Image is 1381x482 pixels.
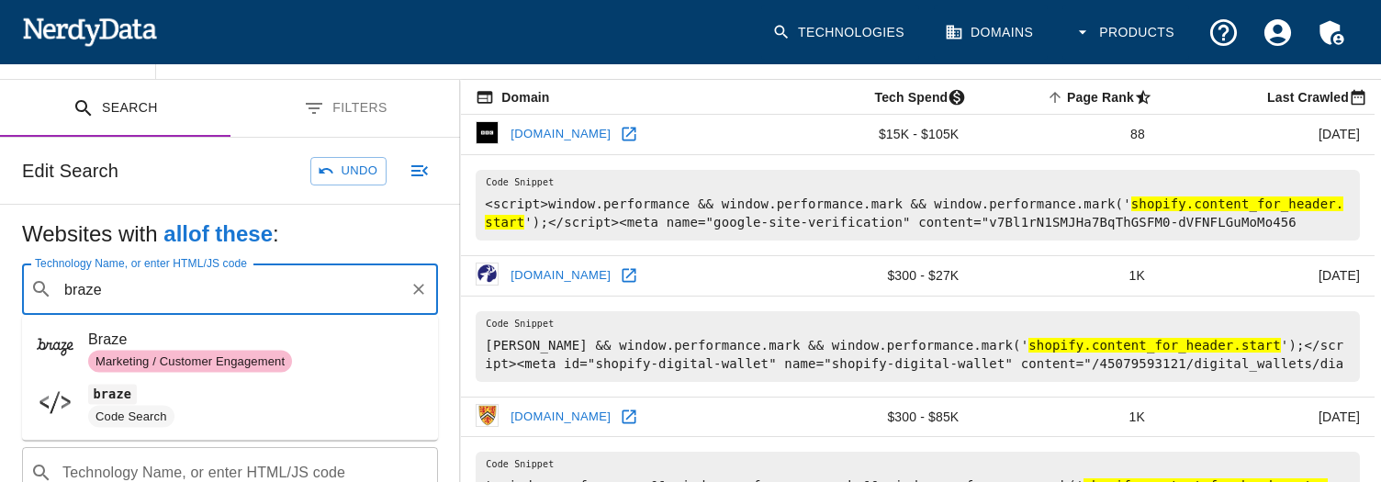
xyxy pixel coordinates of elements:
[761,6,919,60] a: Technologies
[775,115,973,155] td: $15K - $105K
[615,120,643,148] a: Open bbc.com in new window
[230,80,461,138] button: Filters
[35,255,247,271] label: Technology Name, or enter HTML/JS code
[1062,6,1189,60] button: Products
[506,403,615,432] a: [DOMAIN_NAME]
[88,353,292,370] span: Marketing / Customer Engagement
[476,404,499,427] img: uwaterloo.ca icon
[1251,6,1305,60] button: Account Settings
[22,156,118,185] h6: Edit Search
[1160,255,1375,296] td: [DATE]
[615,403,643,431] a: Open uwaterloo.ca in new window
[851,86,974,108] span: The estimated minimum and maximum annual tech spend each webpage has, based on the free, freemium...
[485,196,1343,230] hl: shopify.content_for_header.start
[506,120,615,149] a: [DOMAIN_NAME]
[22,219,438,249] h5: Websites with :
[973,115,1160,155] td: 88
[973,397,1160,437] td: 1K
[1160,397,1375,437] td: [DATE]
[1305,6,1359,60] button: Admin Menu
[934,6,1048,60] a: Domains
[1243,86,1375,108] span: Most recent date this website was successfully crawled
[88,408,174,425] span: Code Search
[476,121,499,144] img: bbc.com icon
[775,397,973,437] td: $300 - $85K
[476,86,549,108] span: The registered domain name (i.e. "nerdydata.com").
[1196,6,1251,60] button: Support and Documentation
[406,276,432,302] button: Clear
[476,263,499,286] img: jkp.com icon
[775,255,973,296] td: $300 - $27K
[22,13,157,50] img: NerdyData.com
[476,170,1360,241] pre: <script>window.performance && window.performance.mark && window.performance.mark(' ');</script><m...
[476,311,1360,382] pre: [PERSON_NAME] && window.performance.mark && window.performance.mark(' ');</script><meta id="shopi...
[1028,338,1281,353] hl: shopify.content_for_header.start
[310,157,387,185] button: Undo
[1043,86,1160,108] span: A page popularity ranking based on a domain's backlinks. Smaller numbers signal more popular doma...
[1160,115,1375,155] td: [DATE]
[163,221,273,246] b: all of these
[88,385,137,404] code: braze
[615,262,643,289] a: Open jkp.com in new window
[506,262,615,290] a: [DOMAIN_NAME]
[973,255,1160,296] td: 1K
[88,329,423,351] span: Braze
